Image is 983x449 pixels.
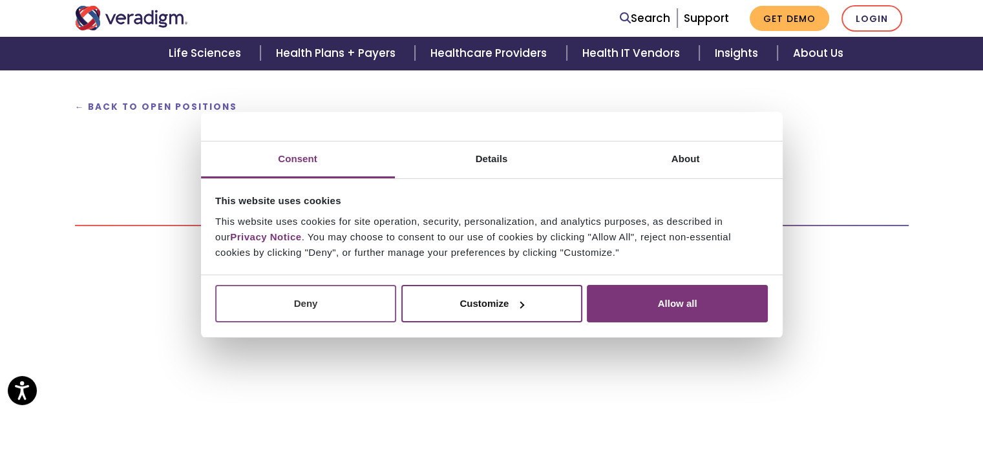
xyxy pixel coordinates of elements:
iframe: Drift Chat Widget [735,357,967,433]
a: Details [395,141,589,178]
a: Health Plans + Payers [260,37,415,70]
h3: Scroll below to apply for this position! [75,163,909,182]
button: Deny [215,285,396,322]
h2: Together, let's transform health insightfully [75,126,909,148]
a: Get Demo [750,6,829,31]
a: About [589,141,783,178]
div: This website uses cookies for site operation, security, personalization, and analytics purposes, ... [215,214,768,260]
div: This website uses cookies [215,193,768,209]
button: Allow all [587,285,768,322]
a: ← Back to Open Positions [75,101,238,113]
a: Search [620,10,670,27]
a: Healthcare Providers [415,37,566,70]
a: Support [684,10,729,26]
a: Privacy Notice [230,231,301,242]
a: Login [841,5,902,32]
button: Customize [401,285,582,322]
a: About Us [777,37,859,70]
img: Veradigm logo [75,6,188,30]
p: . [75,197,909,214]
a: Health IT Vendors [567,37,699,70]
a: Insights [699,37,777,70]
a: Life Sciences [153,37,260,70]
a: Consent [201,141,395,178]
